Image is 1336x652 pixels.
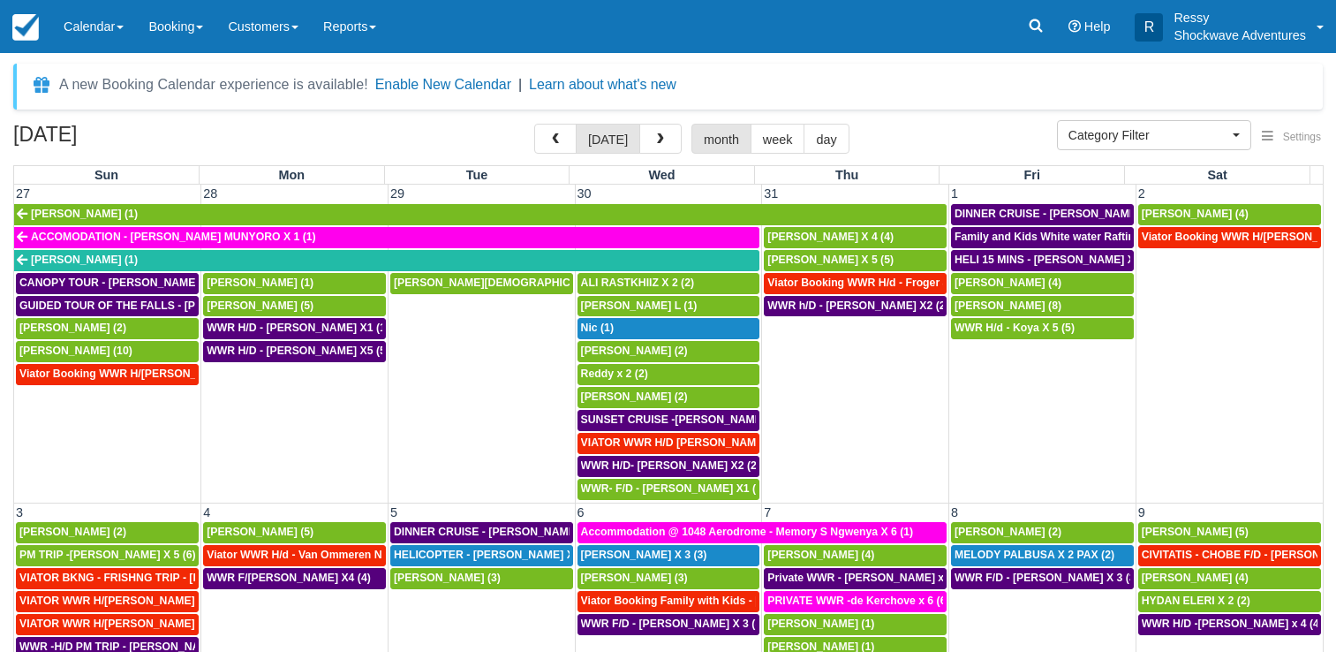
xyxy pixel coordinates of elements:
span: 28 [201,186,219,201]
a: WWR H/D -[PERSON_NAME] x 4 (4) [1138,614,1321,635]
a: [PERSON_NAME] (1) [764,614,947,635]
a: HELI 15 MINS - [PERSON_NAME] X4 (4) [951,250,1134,271]
span: Viator Booking WWR H/d - Froger Julien X1 (1) [767,277,1006,289]
span: SUNSET CRUISE -[PERSON_NAME] X2 (2) [581,413,798,426]
span: [PERSON_NAME] (10) [19,345,132,357]
a: [PERSON_NAME] (3) [577,568,760,589]
span: 5 [389,505,399,519]
a: [PERSON_NAME] (2) [577,341,760,362]
a: Viator Booking WWR H/[PERSON_NAME] [PERSON_NAME][GEOGRAPHIC_DATA] (1) [16,364,199,385]
a: Reddy x 2 (2) [577,364,760,385]
span: WWR F/[PERSON_NAME] X4 (4) [207,572,371,584]
a: [PERSON_NAME] (2) [577,387,760,408]
span: Help [1084,19,1111,34]
a: HYDAN ELERI X 2 (2) [1138,591,1321,612]
span: VIATOR BKNG - FRISHNG TRIP - [PERSON_NAME] X 5 (4) [19,572,315,584]
span: [PERSON_NAME] X 3 (3) [581,549,707,561]
a: [PERSON_NAME] (2) [16,522,199,543]
a: [PERSON_NAME][DEMOGRAPHIC_DATA] (6) [390,273,573,294]
a: HELICOPTER - [PERSON_NAME] X 3 (3) [390,545,573,566]
a: [PERSON_NAME] (4) [764,545,947,566]
button: month [691,124,751,154]
a: PRIVATE WWR -de Kerchove x 6 (6) [764,591,947,612]
a: Accommodation @ 1048 Aerodrome - Memory S Ngwenya X 6 (1) [577,522,947,543]
span: 3 [14,505,25,519]
a: WWR F/[PERSON_NAME] X4 (4) [203,568,386,589]
span: Fri [1024,168,1040,182]
span: VIATOR WWR H/D [PERSON_NAME] 4 (4) [581,436,792,449]
a: [PERSON_NAME] (1) [14,250,759,271]
a: SUNSET CRUISE -[PERSON_NAME] X2 (2) [577,410,760,431]
span: DINNER CRUISE - [PERSON_NAME] X4 (4) [955,208,1173,220]
a: [PERSON_NAME] (2) [951,522,1134,543]
span: [PERSON_NAME] (5) [207,299,313,312]
span: Category Filter [1068,126,1228,144]
span: [PERSON_NAME] (4) [1142,572,1249,584]
button: Settings [1251,125,1332,150]
a: [PERSON_NAME] (1) [14,204,947,225]
span: HYDAN ELERI X 2 (2) [1142,595,1250,607]
span: PRIVATE WWR -de Kerchove x 6 (6) [767,595,949,607]
a: Viator Booking Family with Kids - [PERSON_NAME] 4 (4) [577,591,760,612]
p: Ressy [1174,9,1306,27]
span: 31 [762,186,780,201]
a: Learn about what's new [529,77,676,92]
span: WWR H/D -[PERSON_NAME] x 4 (4) [1142,618,1323,630]
img: checkfront-main-nav-mini-logo.png [12,14,39,41]
span: WWR- F/D - [PERSON_NAME] X1 (1) [581,482,766,495]
p: Shockwave Adventures [1174,27,1306,44]
i: Help [1068,20,1081,33]
span: Wed [649,168,676,182]
span: [PERSON_NAME] (2) [19,526,126,538]
span: [PERSON_NAME] L (1) [581,299,698,312]
span: [PERSON_NAME] X 5 (5) [767,254,894,266]
span: Tue [466,168,488,182]
button: day [804,124,849,154]
span: Sun [94,168,118,182]
span: Mon [279,168,306,182]
div: A new Booking Calendar experience is available! [59,74,368,95]
a: WWR- F/D - [PERSON_NAME] X1 (1) [577,479,760,500]
button: Enable New Calendar [375,76,511,94]
span: PM TRIP -[PERSON_NAME] X 5 (6) [19,549,196,561]
span: 1 [949,186,960,201]
span: Reddy x 2 (2) [581,368,648,380]
span: WWR H/D - [PERSON_NAME] X5 (5) [207,345,389,357]
a: Family and Kids White water Rafting - [PERSON_NAME] X4 (4) [951,227,1134,248]
a: WWR F/D - [PERSON_NAME] X 3 (3) [951,568,1134,589]
a: MELODY PALBUSA X 2 PAX (2) [951,545,1134,566]
span: 7 [762,505,773,519]
button: [DATE] [576,124,640,154]
span: | [518,77,522,92]
span: CANOPY TOUR - [PERSON_NAME] X5 (5) [19,277,231,289]
a: [PERSON_NAME] X 4 (4) [764,227,947,248]
a: [PERSON_NAME] (1) [203,273,386,294]
span: 29 [389,186,406,201]
span: HELICOPTER - [PERSON_NAME] X 3 (3) [394,549,599,561]
span: 6 [576,505,586,519]
a: ALI RASTKHIIZ X 2 (2) [577,273,760,294]
span: 27 [14,186,32,201]
a: WWR h/D - [PERSON_NAME] X2 (2) [764,296,947,317]
span: [PERSON_NAME] (3) [394,572,501,584]
a: VIATOR WWR H/[PERSON_NAME] 2 (2) [16,591,199,612]
span: [PERSON_NAME] (2) [955,526,1061,538]
h2: [DATE] [13,124,237,156]
span: 2 [1136,186,1147,201]
a: [PERSON_NAME] (4) [951,273,1134,294]
span: [PERSON_NAME] (1) [767,618,874,630]
a: WWR H/D- [PERSON_NAME] X2 (2) [577,456,760,477]
span: ALI RASTKHIIZ X 2 (2) [581,277,694,289]
span: WWR H/D - [PERSON_NAME] X1 (1) [207,322,389,334]
span: VIATOR WWR H/[PERSON_NAME] 2 (2) [19,618,220,630]
span: DINNER CRUISE - [PERSON_NAME] X3 (3) [394,526,612,538]
span: HELI 15 MINS - [PERSON_NAME] X4 (4) [955,254,1157,266]
span: WWR H/D- [PERSON_NAME] X2 (2) [581,459,760,472]
span: WWR F/D - [PERSON_NAME] X 3 (3) [955,572,1139,584]
a: [PERSON_NAME] X 3 (3) [577,545,760,566]
a: [PERSON_NAME] (5) [203,522,386,543]
span: [PERSON_NAME] (5) [207,526,313,538]
a: [PERSON_NAME] (10) [16,341,199,362]
span: GUIDED TOUR OF THE FALLS - [PERSON_NAME] X 5 (5) [19,299,310,312]
span: [PERSON_NAME] (4) [955,277,1061,289]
